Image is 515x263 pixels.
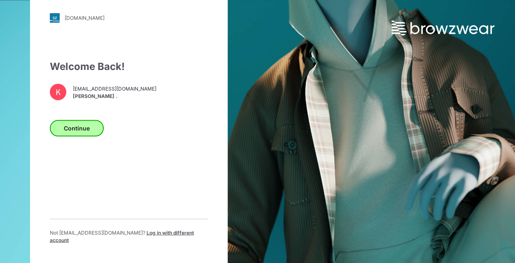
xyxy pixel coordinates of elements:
p: Not [EMAIL_ADDRESS][DOMAIN_NAME] ? [50,229,208,244]
div: Welcome Back! [50,59,208,74]
span: [EMAIL_ADDRESS][DOMAIN_NAME] [73,85,156,93]
button: Continue [50,120,104,136]
span: [PERSON_NAME] . [73,93,156,100]
div: K [50,84,66,100]
div: [DOMAIN_NAME] [65,15,105,21]
img: stylezone-logo.562084cfcfab977791bfbf7441f1a819.svg [50,13,60,23]
a: [DOMAIN_NAME] [50,13,208,23]
img: browzwear-logo.e42bd6dac1945053ebaf764b6aa21510.svg [391,21,494,35]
